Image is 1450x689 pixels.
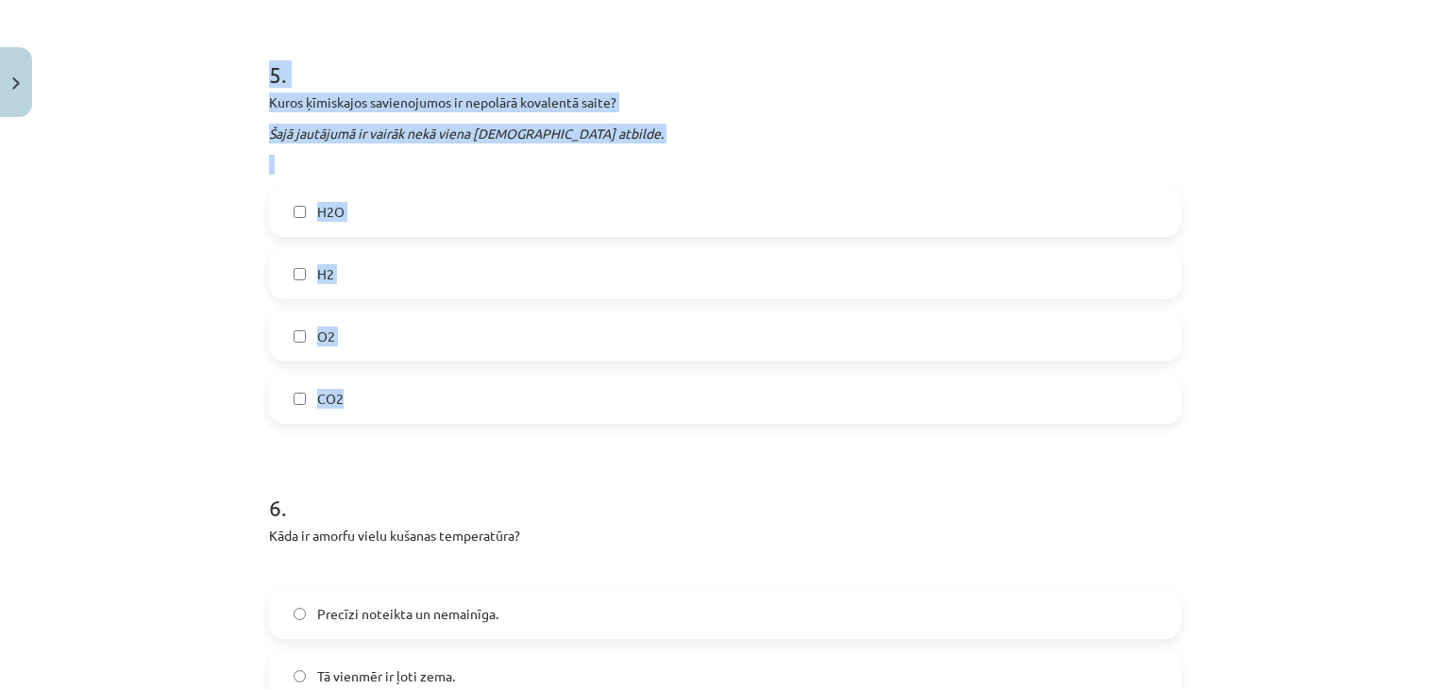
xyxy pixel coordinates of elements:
[294,670,306,682] input: Tā vienmēr ir ļoti zema.
[269,526,1181,546] p: Kāda ir amorfu vielu kušanas temperatūra?
[294,393,306,405] input: CO2
[317,327,335,346] span: O2
[12,77,20,90] img: icon-close-lesson-0947bae3869378f0d4975bcd49f059093ad1ed9edebbc8119c70593378902aed.svg
[269,28,1181,87] h1: 5 .
[317,666,455,686] span: Tā vienmēr ir ļoti zema.
[294,206,306,218] input: H2O
[269,125,664,142] em: Šajā jautājumā ir vairāk nekā viena [DEMOGRAPHIC_DATA] atbilde.
[317,202,345,222] span: H2O
[269,462,1181,520] h1: 6 .
[294,330,306,343] input: O2
[317,389,344,409] span: CO2
[317,604,498,624] span: Precīzi noteikta un nemainīga.
[294,268,306,280] input: H2
[269,92,1181,112] p: Kuros ķīmiskajos savienojumos ir nepolārā kovalentā saite?
[317,264,334,284] span: H2
[294,608,306,620] input: Precīzi noteikta un nemainīga.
